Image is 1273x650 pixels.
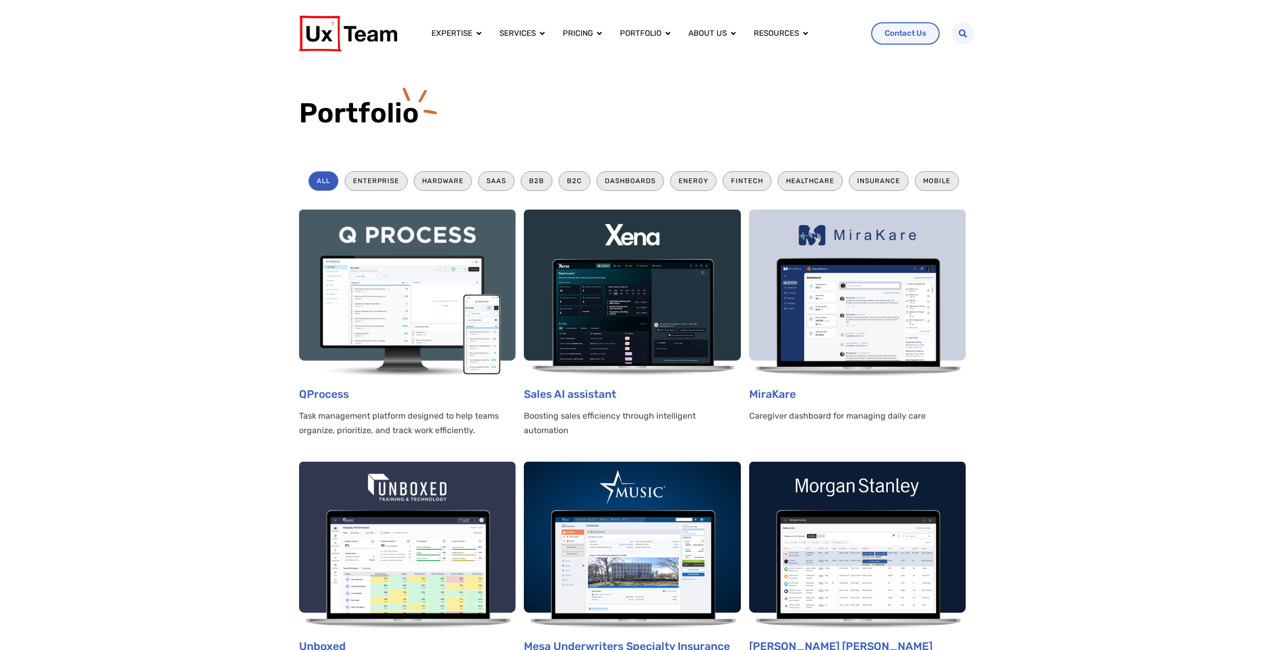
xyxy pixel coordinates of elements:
li: Energy [670,171,716,190]
span: Contact Us [885,30,926,37]
p: Boosting sales efficiency through intelligent automation [524,409,740,438]
img: MUSIC Commercial insurance policy application software [524,462,740,628]
li: B2B [521,171,552,190]
li: SaaS [478,171,514,190]
a: MiraKare [749,388,796,400]
li: Healthcare [778,171,843,190]
a: Expertise [431,27,472,39]
img: Dashboard for a task management software [299,210,516,376]
img: Management dashboard for AI-driven skill training [299,462,516,628]
h1: Portfolio [299,96,974,130]
a: Sales AI assistant [524,388,616,400]
li: Hardware [414,171,472,190]
img: Boosting Sales Efficiency Through Intelligent Automation [524,210,740,376]
a: Services [499,27,536,39]
li: Insurance [849,171,909,190]
a: Portfolio [620,27,661,39]
li: Dashboards [597,171,664,190]
li: All [308,171,338,190]
li: Enterprise [345,171,408,190]
img: Caregiver Dashboard for Managing Daily Care [749,210,966,376]
li: Fintech [723,171,771,190]
a: Pricing [563,27,593,39]
div: Search [952,22,974,45]
p: Task management platform designed to help teams organize, prioritize, and track work efficiently. [299,409,516,438]
img: UX Team Logo [299,16,397,51]
nav: Menu [423,23,863,44]
li: Mobile [915,171,959,190]
iframe: Chat Widget [1221,600,1273,650]
a: QProcess [299,388,349,400]
div: Menu Toggle [423,23,863,44]
a: About us [688,27,727,39]
a: Resources [754,27,799,39]
p: Caregiver dashboard for managing daily care [749,409,966,423]
li: B2C [559,171,590,190]
a: Contact Us [871,22,940,45]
